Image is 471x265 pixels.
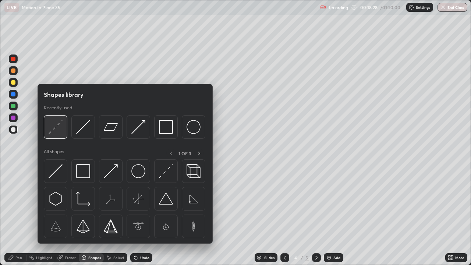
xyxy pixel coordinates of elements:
[301,255,303,260] div: /
[159,164,173,178] img: svg+xml;charset=utf-8,%3Csvg%20xmlns%3D%22http%3A%2F%2Fwww.w3.org%2F2000%2Fsvg%22%20width%3D%2230...
[455,256,464,259] div: More
[131,164,145,178] img: svg+xml;charset=utf-8,%3Csvg%20xmlns%3D%22http%3A%2F%2Fwww.w3.org%2F2000%2Fsvg%22%20width%3D%2236...
[292,255,300,260] div: 4
[131,219,145,233] img: svg+xml;charset=utf-8,%3Csvg%20xmlns%3D%22http%3A%2F%2Fwww.w3.org%2F2000%2Fsvg%22%20width%3D%2265...
[104,219,118,233] img: svg+xml;charset=utf-8,%3Csvg%20xmlns%3D%22http%3A%2F%2Fwww.w3.org%2F2000%2Fsvg%22%20width%3D%2234...
[49,219,63,233] img: svg+xml;charset=utf-8,%3Csvg%20xmlns%3D%22http%3A%2F%2Fwww.w3.org%2F2000%2Fsvg%22%20width%3D%2265...
[140,256,149,259] div: Undo
[408,4,414,10] img: class-settings-icons
[320,4,326,10] img: recording.375f2c34.svg
[113,256,124,259] div: Select
[440,4,446,10] img: end-class-cross
[131,120,145,134] img: svg+xml;charset=utf-8,%3Csvg%20xmlns%3D%22http%3A%2F%2Fwww.w3.org%2F2000%2Fsvg%22%20width%3D%2230...
[44,149,64,158] p: All shapes
[131,192,145,206] img: svg+xml;charset=utf-8,%3Csvg%20xmlns%3D%22http%3A%2F%2Fwww.w3.org%2F2000%2Fsvg%22%20width%3D%2265...
[187,192,201,206] img: svg+xml;charset=utf-8,%3Csvg%20xmlns%3D%22http%3A%2F%2Fwww.w3.org%2F2000%2Fsvg%22%20width%3D%2265...
[326,255,332,261] img: add-slide-button
[416,6,430,9] p: Settings
[187,219,201,233] img: svg+xml;charset=utf-8,%3Csvg%20xmlns%3D%22http%3A%2F%2Fwww.w3.org%2F2000%2Fsvg%22%20width%3D%2265...
[7,4,17,10] p: LIVE
[178,151,191,156] p: 1 OF 3
[104,192,118,206] img: svg+xml;charset=utf-8,%3Csvg%20xmlns%3D%22http%3A%2F%2Fwww.w3.org%2F2000%2Fsvg%22%20width%3D%2265...
[49,192,63,206] img: svg+xml;charset=utf-8,%3Csvg%20xmlns%3D%22http%3A%2F%2Fwww.w3.org%2F2000%2Fsvg%22%20width%3D%2230...
[187,164,201,178] img: svg+xml;charset=utf-8,%3Csvg%20xmlns%3D%22http%3A%2F%2Fwww.w3.org%2F2000%2Fsvg%22%20width%3D%2235...
[305,254,309,261] div: 5
[333,256,340,259] div: Add
[44,90,84,99] h5: Shapes library
[159,192,173,206] img: svg+xml;charset=utf-8,%3Csvg%20xmlns%3D%22http%3A%2F%2Fwww.w3.org%2F2000%2Fsvg%22%20width%3D%2238...
[76,219,90,233] img: svg+xml;charset=utf-8,%3Csvg%20xmlns%3D%22http%3A%2F%2Fwww.w3.org%2F2000%2Fsvg%22%20width%3D%2234...
[76,192,90,206] img: svg+xml;charset=utf-8,%3Csvg%20xmlns%3D%22http%3A%2F%2Fwww.w3.org%2F2000%2Fsvg%22%20width%3D%2233...
[264,256,275,259] div: Slides
[159,219,173,233] img: svg+xml;charset=utf-8,%3Csvg%20xmlns%3D%22http%3A%2F%2Fwww.w3.org%2F2000%2Fsvg%22%20width%3D%2265...
[104,164,118,178] img: svg+xml;charset=utf-8,%3Csvg%20xmlns%3D%22http%3A%2F%2Fwww.w3.org%2F2000%2Fsvg%22%20width%3D%2230...
[159,120,173,134] img: svg+xml;charset=utf-8,%3Csvg%20xmlns%3D%22http%3A%2F%2Fwww.w3.org%2F2000%2Fsvg%22%20width%3D%2234...
[76,164,90,178] img: svg+xml;charset=utf-8,%3Csvg%20xmlns%3D%22http%3A%2F%2Fwww.w3.org%2F2000%2Fsvg%22%20width%3D%2234...
[15,256,22,259] div: Pen
[49,120,63,134] img: svg+xml;charset=utf-8,%3Csvg%20xmlns%3D%22http%3A%2F%2Fwww.w3.org%2F2000%2Fsvg%22%20width%3D%2230...
[187,120,201,134] img: svg+xml;charset=utf-8,%3Csvg%20xmlns%3D%22http%3A%2F%2Fwww.w3.org%2F2000%2Fsvg%22%20width%3D%2236...
[438,3,467,12] button: End Class
[22,4,60,10] p: Motion In Plane 35
[76,120,90,134] img: svg+xml;charset=utf-8,%3Csvg%20xmlns%3D%22http%3A%2F%2Fwww.w3.org%2F2000%2Fsvg%22%20width%3D%2230...
[104,120,118,134] img: svg+xml;charset=utf-8,%3Csvg%20xmlns%3D%22http%3A%2F%2Fwww.w3.org%2F2000%2Fsvg%22%20width%3D%2244...
[327,5,348,10] p: Recording
[36,256,52,259] div: Highlight
[65,256,76,259] div: Eraser
[88,256,101,259] div: Shapes
[44,105,72,111] p: Recently used
[49,164,63,178] img: svg+xml;charset=utf-8,%3Csvg%20xmlns%3D%22http%3A%2F%2Fwww.w3.org%2F2000%2Fsvg%22%20width%3D%2230...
